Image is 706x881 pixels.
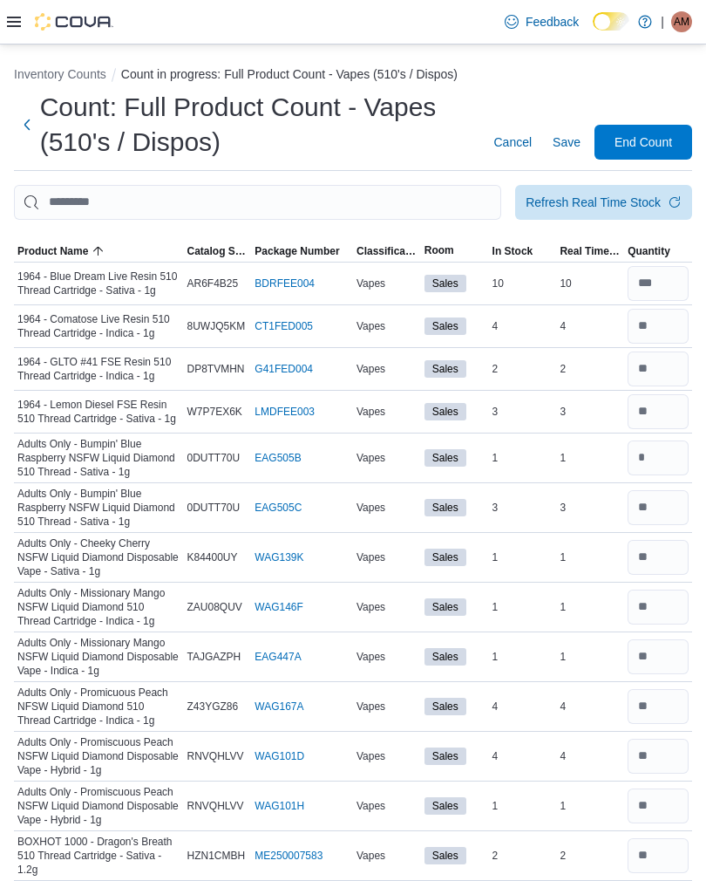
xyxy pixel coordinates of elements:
[432,500,458,516] span: Sales
[424,648,466,666] span: Sales
[674,11,689,32] span: AM
[489,316,557,337] div: 4
[593,12,629,31] input: Dark Mode
[255,405,315,419] a: LMDFEE003
[492,244,533,258] span: In Stock
[14,241,184,262] button: Product Name
[255,550,303,564] a: WAG139K
[356,277,385,290] span: Vapes
[251,241,353,262] button: Package Number
[17,270,180,297] span: 1964 - Blue Dream Live Resin 510 Thread Cartridge - Sativa - 1g
[489,696,557,717] div: 4
[17,636,180,678] span: Adults Only - Missionary Mango NSFW Liquid Diamond Disposable Vape - Indica - 1g
[432,450,458,466] span: Sales
[187,550,238,564] span: K84400UY
[187,451,241,465] span: 0DUTT70U
[556,401,624,422] div: 3
[14,107,40,142] button: Next
[187,799,244,813] span: RNVQHLVV
[255,749,304,763] a: WAG101D
[424,318,466,335] span: Sales
[356,451,385,465] span: Vapes
[187,650,241,664] span: TAJGAZPH
[40,90,473,160] h1: Count: Full Product Count - Vapes (510's / Dispos)
[489,845,557,866] div: 2
[356,550,385,564] span: Vapes
[255,600,303,614] a: WAG146F
[356,799,385,813] span: Vapes
[432,848,458,864] span: Sales
[556,746,624,767] div: 4
[424,748,466,765] span: Sales
[432,649,458,665] span: Sales
[489,597,557,618] div: 1
[594,125,692,160] button: End Count
[432,798,458,814] span: Sales
[556,447,624,468] div: 1
[356,700,385,714] span: Vapes
[489,746,557,767] div: 4
[187,362,245,376] span: DP8TVMHN
[17,536,180,578] span: Adults Only - Cheeky Cherry NSFW Liquid Diamond Disposable Vape - Sativa - 1g
[14,67,106,81] button: Inventory Counts
[424,698,466,715] span: Sales
[553,133,580,151] span: Save
[424,549,466,566] span: Sales
[35,13,113,31] img: Cova
[187,319,246,333] span: 8UWJQ5KM
[489,359,557,379] div: 2
[356,319,385,333] span: Vapes
[424,360,466,378] span: Sales
[424,847,466,864] span: Sales
[556,696,624,717] div: 4
[17,244,88,258] span: Product Name
[526,194,661,211] div: Refresh Real Time Stock
[17,355,180,383] span: 1964 - GLTO #41 FSE Resin 510 Thread Cartridge - Indica - 1g
[17,835,180,877] span: BOXHOT 1000 - Dragon's Breath 510 Thread Cartridge - Sativa - 1.2g
[526,13,579,31] span: Feedback
[424,243,454,257] span: Room
[489,401,557,422] div: 3
[424,403,466,420] span: Sales
[187,749,244,763] span: RNVQHLVV
[424,598,466,616] span: Sales
[17,312,180,340] span: 1964 - Comatose Live Resin 510 Thread Cartridge - Indica - 1g
[187,700,239,714] span: Z43YGZ86
[356,362,385,376] span: Vapes
[14,65,692,86] nav: An example of EuiBreadcrumbs
[17,398,180,426] span: 1964 - Lemon Diesel FSE Resin 510 Thread Cartridge - Sativa - 1g
[628,244,670,258] span: Quantity
[556,646,624,667] div: 1
[432,599,458,615] span: Sales
[556,359,624,379] div: 2
[187,501,241,515] span: 0DUTT70U
[187,600,242,614] span: ZAU08QUV
[184,241,252,262] button: Catalog SKU
[255,319,313,333] a: CT1FED005
[489,547,557,568] div: 1
[556,497,624,518] div: 3
[17,487,180,529] span: Adults Only - Bumpin' Blue Raspberry NSFW Liquid Diamond 510 Thread - Sativa - 1g
[489,273,557,294] div: 10
[255,244,339,258] span: Package Number
[424,797,466,815] span: Sales
[432,699,458,714] span: Sales
[556,273,624,294] div: 10
[17,785,180,827] span: Adults Only - Promiscuous Peach NSFW Liquid Diamond Disposable Vape - Hybrid - 1g
[187,277,239,290] span: AR6F4B25
[187,405,242,419] span: W7P7EX6K
[121,67,458,81] button: Count in progress: Full Product Count - Vapes (510's / Dispos)
[489,447,557,468] div: 1
[255,849,322,863] a: ME250007583
[493,133,532,151] span: Cancel
[353,241,421,262] button: Classification
[661,11,664,32] p: |
[424,499,466,516] span: Sales
[556,547,624,568] div: 1
[498,4,586,39] a: Feedback
[14,185,501,220] input: This is a search bar. After typing your query, hit enter to filter the results lower in the page.
[432,318,458,334] span: Sales
[356,600,385,614] span: Vapes
[424,449,466,467] span: Sales
[255,501,302,515] a: EAG505C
